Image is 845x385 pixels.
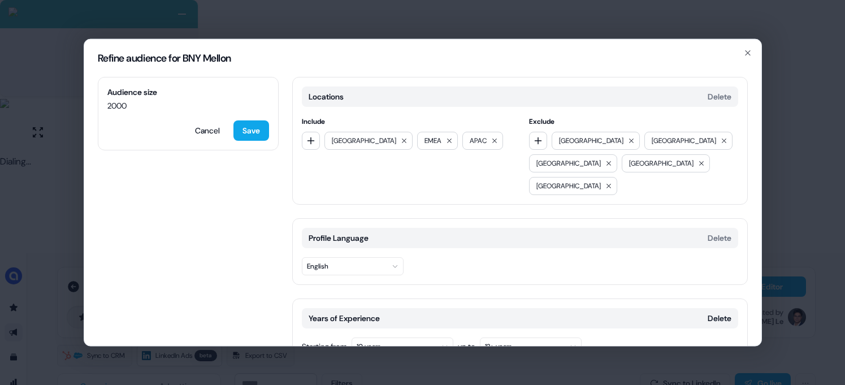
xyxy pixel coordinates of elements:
[302,115,511,127] span: Include
[309,90,344,102] span: Locations
[708,312,731,323] button: Delete
[708,90,731,102] button: Delete
[470,135,487,146] span: APAC
[302,340,347,352] span: Starting from
[302,257,404,275] button: English
[309,312,380,323] span: Years of Experience
[708,232,731,243] button: Delete
[107,100,269,111] span: 2000
[424,135,441,146] span: EMEA
[559,135,623,146] span: [GEOGRAPHIC_DATA]
[309,232,369,243] span: Profile Language
[332,135,396,146] span: [GEOGRAPHIC_DATA]
[536,157,601,168] span: [GEOGRAPHIC_DATA]
[629,157,694,168] span: [GEOGRAPHIC_DATA]
[529,115,738,127] span: Exclude
[458,340,475,352] span: up to
[98,53,748,63] h2: Refine audience for BNY Mellon
[480,337,582,355] button: 12+ years
[107,86,269,97] span: Audience size
[652,135,716,146] span: [GEOGRAPHIC_DATA]
[233,120,269,140] button: Save
[352,337,453,355] button: 10 years
[536,180,601,191] span: [GEOGRAPHIC_DATA]
[186,120,229,140] button: Cancel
